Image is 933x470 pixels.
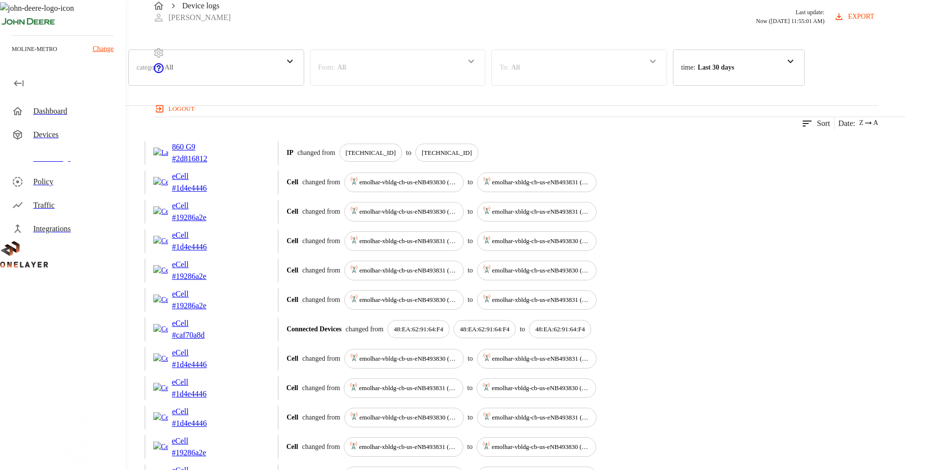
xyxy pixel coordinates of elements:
[172,300,221,312] p: # 19286a2e
[153,442,168,452] img: Cellular Router
[302,412,340,422] p: changed from
[817,118,830,129] p: Sort
[859,118,863,128] span: Z
[520,324,525,334] p: to
[153,295,168,305] img: Cellular Router
[153,412,168,422] img: Cellular Router
[394,324,443,334] p: 48:EA:62:91:64:F4
[302,206,340,217] p: changed from
[359,236,457,246] p: emolhar-xbldg-cb-us-eNB493831 (#DH240725609::NOKIA::ASIB)
[346,324,383,334] p: changed from
[287,353,298,364] p: Cell
[287,148,293,158] p: IP
[467,383,473,393] p: to
[172,141,221,153] p: 860 G9
[153,435,270,459] a: Cellular RoutereCell#19286a2e
[153,383,168,393] img: Cellular Router
[359,295,457,305] p: emolhar-vbldg-cb-us-eNB493830 (#DH240725611::NOKIA::ASIB)
[172,347,221,359] p: eCell
[153,288,270,312] a: Cellular RoutereCell#19286a2e
[359,177,457,187] p: emolhar-vbldg-cb-us-eNB493830 (#DH240725611::NOKIA::ASIB)
[873,118,878,128] span: A
[153,200,270,223] a: Cellular RoutereCell#19286a2e
[172,388,221,400] p: # 1d4e4446
[172,447,221,459] p: # 19286a2e
[172,329,221,341] p: # caf70a8d
[287,265,298,275] p: Cell
[153,324,168,334] img: Cellular Router
[153,229,270,253] a: Cellular RoutereCell#1d4e4446
[468,295,473,305] p: to
[468,177,473,187] p: to
[492,442,590,452] p: emolhar-vbldg-cb-us-eNB493830 (#DH240725611::NOKIA::ASIB)
[172,288,221,300] p: eCell
[153,101,198,117] button: logout
[153,171,270,194] a: Cellular RoutereCell#1d4e4446
[467,442,473,452] p: to
[172,153,221,165] p: # 2d816812
[468,353,473,364] p: to
[302,236,340,246] p: changed from
[153,67,165,75] span: Support Portal
[172,182,221,194] p: # 1d4e4446
[172,200,221,212] p: eCell
[492,207,590,217] p: emolhar-xbldg-cb-us-eNB493831 (#DH240725609::NOKIA::ASIB)
[468,206,473,217] p: to
[492,295,590,305] p: emolhar-xbldg-cb-us-eNB493831 (#DH240725609::NOKIA::ASIB)
[172,359,221,371] p: # 1d4e4446
[153,148,168,158] img: Laptop
[492,266,590,275] p: emolhar-vbldg-cb-us-eNB493830 (#DH240725611::NOKIA::ASIB)
[287,383,298,393] p: Cell
[153,347,270,371] a: Cellular RoutereCell#1d4e4446
[287,177,298,187] p: Cell
[172,406,221,418] p: eCell
[302,265,340,275] p: changed from
[492,236,590,246] p: emolhar-vbldg-cb-us-eNB493830 (#DH240725611::NOKIA::ASIB)
[302,383,340,393] p: changed from
[302,442,340,452] p: changed from
[406,148,411,158] p: to
[153,141,270,165] a: Laptop860 G9#2d816812
[287,295,298,305] p: Cell
[172,259,221,271] p: eCell
[287,442,298,452] p: Cell
[153,236,168,246] img: Cellular Router
[287,324,341,334] p: Connected Devices
[535,324,585,334] p: 48:EA:62:91:64:F4
[302,295,340,305] p: changed from
[422,148,472,158] p: [TECHNICAL_ID]
[492,383,590,393] p: emolhar-vbldg-cb-us-eNB493830 (#DH240725611::NOKIA::ASIB)
[359,383,457,393] p: emolhar-xbldg-cb-us-eNB493831 (#DH240725609::NOKIA::ASIB)
[468,265,473,275] p: to
[492,177,590,187] p: emolhar-xbldg-cb-us-eNB493831 (#DH240725609::NOKIA::ASIB)
[172,171,221,182] p: eCell
[172,229,221,241] p: eCell
[297,148,335,158] p: changed from
[346,148,396,158] p: [TECHNICAL_ID]
[302,177,340,187] p: changed from
[359,413,457,422] p: emolhar-vbldg-cb-us-eNB493830 (#DH240725611::NOKIA::ASIB)
[168,12,231,24] p: [PERSON_NAME]
[492,413,590,422] p: emolhar-xbldg-cb-us-eNB493831 (#DH240725609::NOKIA::ASIB)
[468,412,473,422] p: to
[460,324,509,334] p: 48:EA:62:91:64:F4
[302,353,340,364] p: changed from
[153,101,906,117] a: logout
[153,376,270,400] a: Cellular RoutereCell#1d4e4446
[153,177,168,187] img: Cellular Router
[172,376,221,388] p: eCell
[359,354,457,364] p: emolhar-vbldg-cb-us-eNB493830 (#DH240725611::NOKIA::ASIB)
[172,418,221,429] p: # 1d4e4446
[172,271,221,282] p: # 19286a2e
[287,412,298,422] p: Cell
[287,206,298,217] p: Cell
[359,207,457,217] p: emolhar-vbldg-cb-us-eNB493830 (#DH240725611::NOKIA::ASIB)
[287,236,298,246] p: Cell
[359,266,457,275] p: emolhar-xbldg-cb-us-eNB493831 (#DH240725609::NOKIA::ASIB)
[153,259,270,282] a: Cellular RoutereCell#19286a2e
[153,318,270,341] a: Cellular RoutereCell#caf70a8d
[468,236,473,246] p: to
[153,67,165,75] a: onelayer-support
[172,435,221,447] p: eCell
[359,442,457,452] p: emolhar-xbldg-cb-us-eNB493831 (#DH240725609::NOKIA::ASIB)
